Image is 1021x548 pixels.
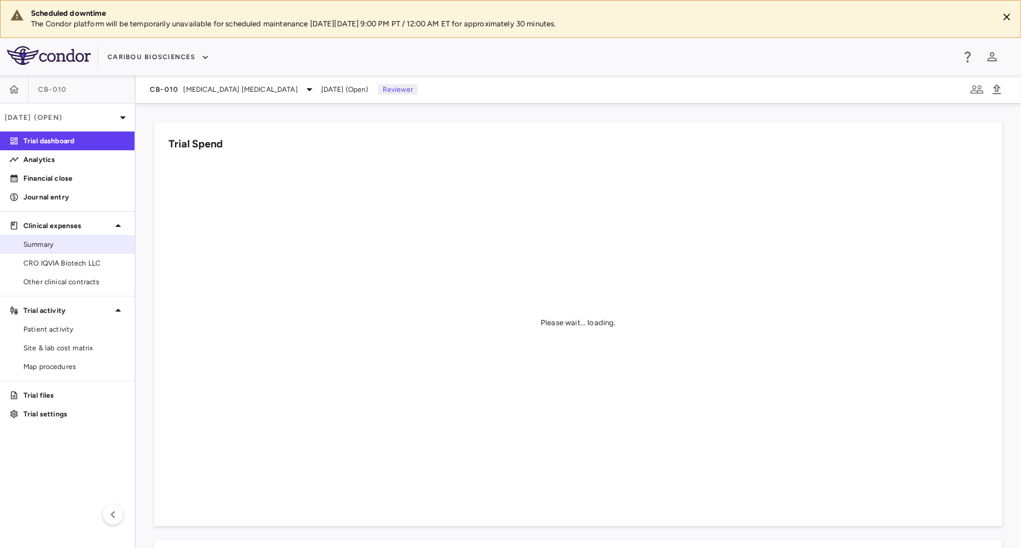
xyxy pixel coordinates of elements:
[23,173,125,184] p: Financial close
[23,409,125,419] p: Trial settings
[23,239,125,250] span: Summary
[31,19,989,29] p: The Condor platform will be temporarily unavailable for scheduled maintenance [DATE][DATE] 9:00 P...
[7,46,91,65] img: logo-full-SnFGN8VE.png
[23,343,125,353] span: Site & lab cost matrix
[378,84,418,95] p: Reviewer
[23,390,125,401] p: Trial files
[23,324,125,335] span: Patient activity
[184,84,298,95] span: [MEDICAL_DATA] [MEDICAL_DATA]
[23,361,125,372] span: Map procedures
[5,112,116,123] p: [DATE] (Open)
[150,85,179,94] span: CB-010
[23,277,125,287] span: Other clinical contracts
[23,192,125,202] p: Journal entry
[108,48,209,67] button: Caribou Biosciences
[321,84,369,95] span: [DATE] (Open)
[23,305,111,316] p: Trial activity
[169,136,223,152] h6: Trial Spend
[38,85,67,94] span: CB-010
[23,220,111,231] p: Clinical expenses
[23,154,125,165] p: Analytics
[541,318,616,328] div: Please wait... loading.
[23,136,125,146] p: Trial dashboard
[23,258,125,268] span: CRO IQVIA Biotech LLC
[31,8,989,19] div: Scheduled downtime
[998,8,1016,26] button: Close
